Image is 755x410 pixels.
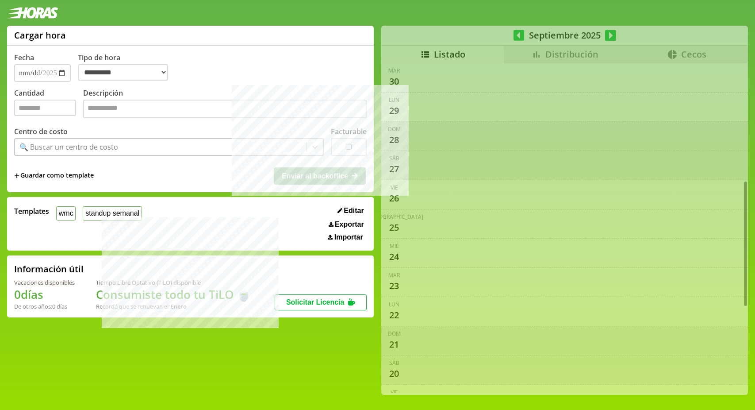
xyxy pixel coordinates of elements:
[14,171,94,181] span: +Guardar como template
[14,286,75,302] h1: 0 días
[335,206,367,215] button: Editar
[344,207,364,215] span: Editar
[78,64,168,81] select: Tipo de hora
[83,88,367,120] label: Descripción
[14,29,66,41] h1: Cargar hora
[14,206,49,216] span: Templates
[14,278,75,286] div: Vacaciones disponibles
[331,127,367,136] label: Facturable
[14,127,68,136] label: Centro de costo
[14,302,75,310] div: De otros años: 0 días
[286,298,345,306] span: Solicitar Licencia
[56,206,76,220] button: wmc
[326,220,367,229] button: Exportar
[14,100,76,116] input: Cantidad
[78,53,175,82] label: Tipo de hora
[335,220,364,228] span: Exportar
[14,88,83,120] label: Cantidad
[171,302,187,310] b: Enero
[14,171,19,181] span: +
[19,142,118,152] div: 🔍 Buscar un centro de costo
[96,278,251,286] div: Tiempo Libre Optativo (TiLO) disponible
[96,302,251,310] div: Recordá que se renuevan en
[275,294,367,310] button: Solicitar Licencia
[83,100,367,118] textarea: Descripción
[83,206,142,220] button: standup semanal
[96,286,251,302] h1: Consumiste todo tu TiLO 🍵
[14,53,34,62] label: Fecha
[14,263,84,275] h2: Información útil
[7,7,58,19] img: logotipo
[334,233,363,241] span: Importar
